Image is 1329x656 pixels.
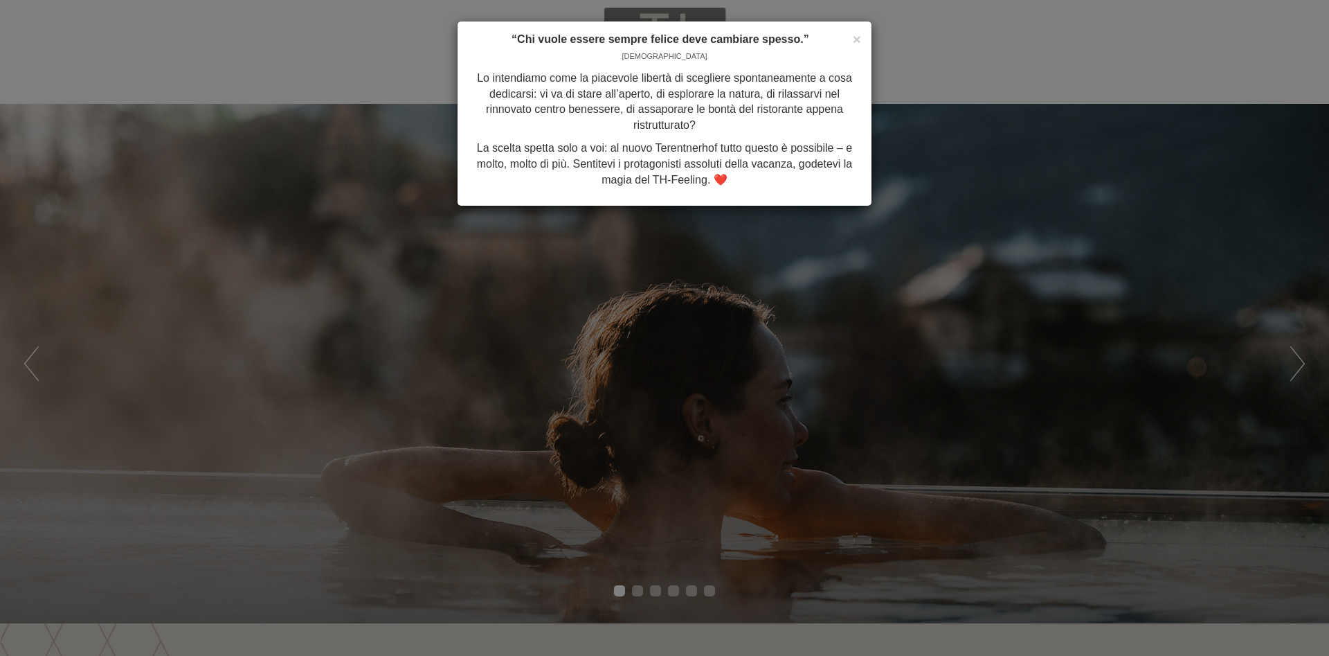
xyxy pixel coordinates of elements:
[853,32,861,46] button: Close
[468,71,861,134] p: Lo intendiamo come la piacevole libertà di scegliere spontaneamente a cosa dedicarsi: vi va di st...
[622,52,707,60] span: [DEMOGRAPHIC_DATA]
[468,141,861,188] p: La scelta spetta solo a voi: al nuovo Terentnerhof tutto questo è possibile – e molto, molto di p...
[853,31,861,47] span: ×
[512,33,809,45] strong: “Chi vuole essere sempre felice deve cambiare spesso.”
